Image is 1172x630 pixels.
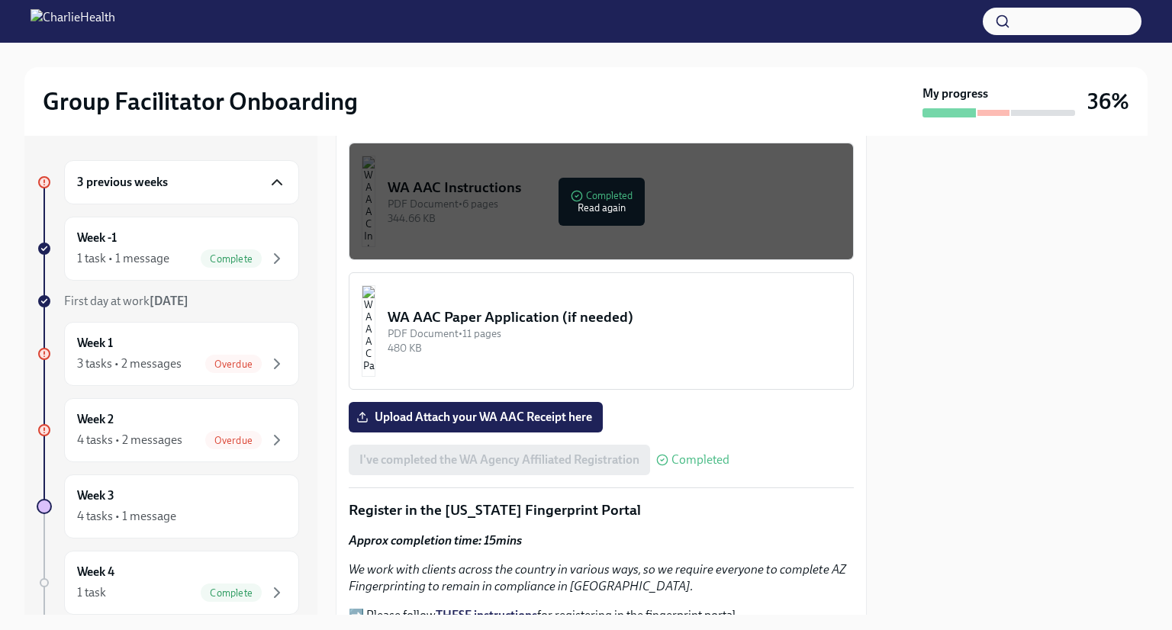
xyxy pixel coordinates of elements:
[77,487,114,504] h6: Week 3
[150,294,188,308] strong: [DATE]
[37,398,299,462] a: Week 24 tasks • 2 messagesOverdue
[388,197,841,211] div: PDF Document • 6 pages
[201,253,262,265] span: Complete
[37,322,299,386] a: Week 13 tasks • 2 messagesOverdue
[77,335,113,352] h6: Week 1
[37,217,299,281] a: Week -11 task • 1 messageComplete
[671,454,729,466] span: Completed
[388,341,841,355] div: 480 KB
[388,211,841,226] div: 344.66 KB
[388,307,841,327] div: WA AAC Paper Application (if needed)
[201,587,262,599] span: Complete
[922,85,988,102] strong: My progress
[349,143,854,260] button: WA AAC InstructionsPDF Document•6 pages344.66 KBCompletedRead again
[359,410,592,425] span: Upload Attach your WA AAC Receipt here
[77,174,168,191] h6: 3 previous weeks
[37,293,299,310] a: First day at work[DATE]
[77,355,182,372] div: 3 tasks • 2 messages
[43,86,358,117] h2: Group Facilitator Onboarding
[77,230,117,246] h6: Week -1
[349,402,603,432] label: Upload Attach your WA AAC Receipt here
[205,435,262,446] span: Overdue
[64,160,299,204] div: 3 previous weeks
[362,156,375,247] img: WA AAC Instructions
[77,432,182,448] div: 4 tasks • 2 messages
[349,500,854,520] p: Register in the [US_STATE] Fingerprint Portal
[77,508,176,525] div: 4 tasks • 1 message
[77,564,114,580] h6: Week 4
[77,584,106,601] div: 1 task
[388,326,841,341] div: PDF Document • 11 pages
[77,250,169,267] div: 1 task • 1 message
[388,178,841,198] div: WA AAC Instructions
[362,285,375,377] img: WA AAC Paper Application (if needed)
[77,411,114,428] h6: Week 2
[349,533,522,548] strong: Approx completion time: 15mins
[349,607,854,624] p: ➡️ Please follow for registering in the fingerprint portal
[349,272,854,390] button: WA AAC Paper Application (if needed)PDF Document•11 pages480 KB
[64,294,188,308] span: First day at work
[1087,88,1129,115] h3: 36%
[37,474,299,538] a: Week 34 tasks • 1 message
[37,551,299,615] a: Week 41 taskComplete
[349,562,846,593] em: We work with clients across the country in various ways, so we require everyone to complete AZ Fi...
[205,358,262,370] span: Overdue
[436,608,537,622] a: THESE instructions
[31,9,115,34] img: CharlieHealth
